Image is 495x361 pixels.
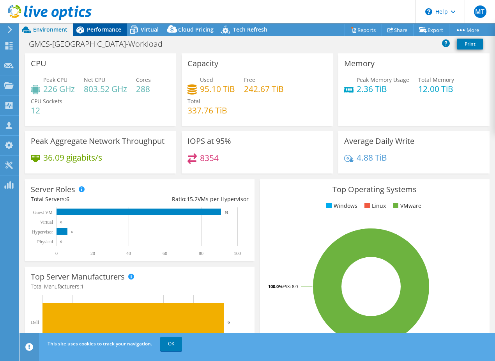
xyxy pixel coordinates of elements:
[413,24,449,36] a: Export
[40,219,53,225] text: Virtual
[425,8,432,15] svg: \n
[178,26,214,33] span: Cloud Pricing
[344,137,414,145] h3: Average Daily Write
[33,210,53,215] text: Guest VM
[382,24,414,36] a: Share
[31,320,39,325] text: Dell
[200,85,235,93] h4: 95.10 TiB
[228,320,230,324] text: 6
[244,85,284,93] h4: 242.67 TiB
[140,195,248,204] div: Ratio: VMs per Hypervisor
[31,106,62,115] h4: 12
[357,85,409,93] h4: 2.36 TiB
[43,153,102,162] h4: 36.09 gigabits/s
[60,220,62,224] text: 0
[25,40,175,48] h1: GMCS-[GEOGRAPHIC_DATA]-Workload
[200,154,219,162] h4: 8354
[283,283,298,289] tspan: ESXi 8.0
[136,76,151,83] span: Cores
[87,26,121,33] span: Performance
[268,283,283,289] tspan: 100.0%
[84,85,127,93] h4: 803.52 GHz
[31,282,249,291] h4: Total Manufacturers:
[71,230,73,234] text: 6
[418,85,454,93] h4: 12.00 TiB
[357,76,409,83] span: Peak Memory Usage
[234,251,241,256] text: 100
[31,185,75,194] h3: Server Roles
[266,185,484,194] h3: Top Operating Systems
[187,106,227,115] h4: 337.76 TiB
[160,337,182,351] a: OK
[457,39,483,50] a: Print
[31,137,164,145] h3: Peak Aggregate Network Throughput
[187,97,200,105] span: Total
[199,251,203,256] text: 80
[200,76,213,83] span: Used
[244,76,255,83] span: Free
[136,85,151,93] h4: 288
[43,76,67,83] span: Peak CPU
[362,202,386,210] li: Linux
[48,340,152,347] span: This site uses cookies to track your navigation.
[345,24,382,36] a: Reports
[84,76,105,83] span: Net CPU
[141,26,159,33] span: Virtual
[233,26,267,33] span: Tech Refresh
[31,59,46,68] h3: CPU
[66,195,69,203] span: 6
[55,251,58,256] text: 0
[324,202,357,210] li: Windows
[187,59,218,68] h3: Capacity
[31,97,62,105] span: CPU Sockets
[32,229,53,235] text: Hypervisor
[344,59,375,68] h3: Memory
[37,239,53,244] text: Physical
[449,24,485,36] a: More
[126,251,131,256] text: 40
[81,283,84,290] span: 1
[187,195,198,203] span: 15.2
[31,195,140,204] div: Total Servers:
[43,85,75,93] h4: 226 GHz
[31,273,125,281] h3: Top Server Manufacturers
[418,76,454,83] span: Total Memory
[60,240,62,244] text: 0
[225,211,228,214] text: 91
[187,137,231,145] h3: IOPS at 95%
[357,153,387,162] h4: 4.88 TiB
[33,26,67,33] span: Environment
[391,202,421,210] li: VMware
[163,251,167,256] text: 60
[474,5,486,18] span: MT
[90,251,95,256] text: 20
